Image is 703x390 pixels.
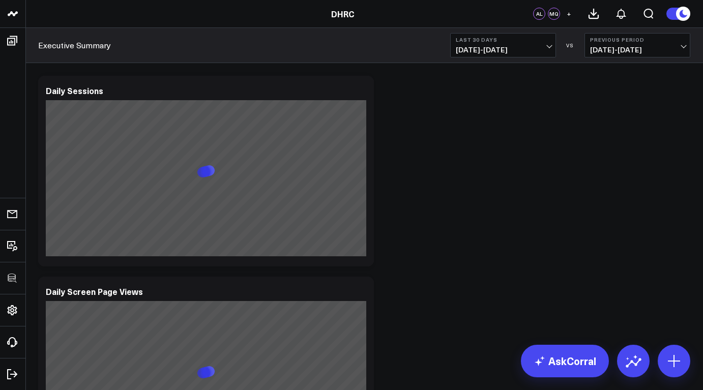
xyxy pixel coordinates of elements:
a: SQL Client [3,269,22,287]
button: Last 30 Days[DATE]-[DATE] [450,33,556,57]
a: DHRC [331,8,355,19]
div: AL [533,8,545,20]
div: VS [561,42,579,48]
button: Previous Period[DATE]-[DATE] [584,33,690,57]
span: [DATE] - [DATE] [590,46,685,54]
b: Last 30 Days [456,37,550,43]
a: Executive Summary [38,40,111,51]
a: AskCorral [521,345,609,377]
b: Previous Period [590,37,685,43]
span: + [567,10,571,17]
div: MQ [548,8,560,20]
a: Log Out [3,365,22,383]
div: Daily Sessions [46,85,103,96]
button: + [563,8,575,20]
span: [DATE] - [DATE] [456,46,550,54]
div: Daily Screen Page Views [46,286,143,297]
